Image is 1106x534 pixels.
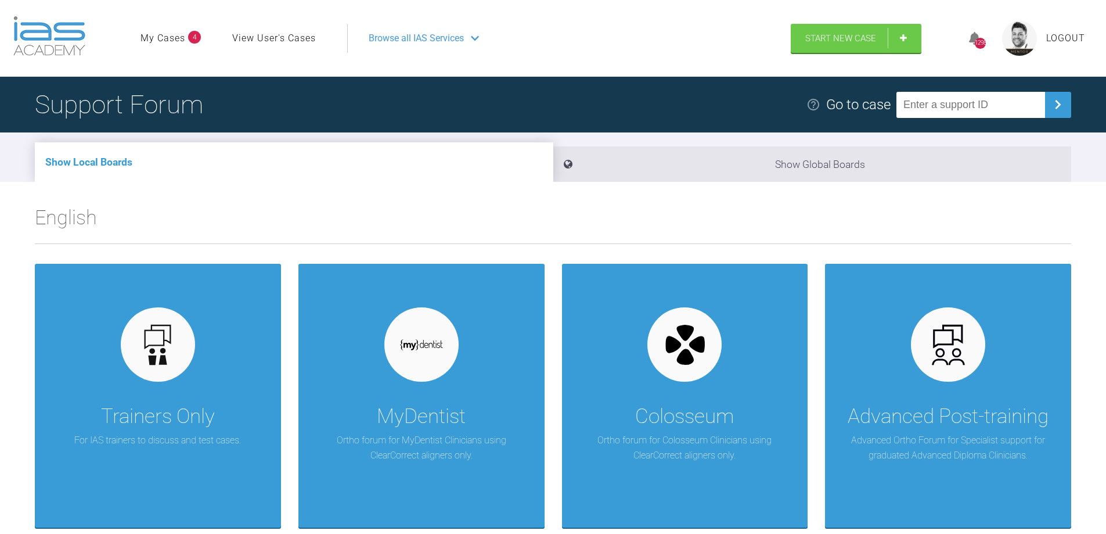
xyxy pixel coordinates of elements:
[35,264,281,528] a: Trainers OnlyFor IAS trainers to discuss and test cases.
[848,400,1049,433] div: Advanced Post-training
[1002,21,1037,56] img: profile.png
[232,31,316,46] a: View User's Cases
[35,84,203,125] h1: Support Forum
[140,31,185,46] a: My Cases
[806,98,820,112] img: help.e70b9f3d.svg
[13,16,85,56] img: logo-light.3e3ef733.png
[399,339,444,351] img: mydentist.1050c378.svg
[35,142,553,182] li: Show Local Boards
[553,146,1072,182] li: Show Global Boards
[1049,95,1067,114] img: chevronRight.28bd32b0.svg
[562,264,808,528] a: ColosseumOrtho forum for Colosseum Clinicians using ClearCorrect aligners only.
[825,264,1071,528] a: Advanced Post-trainingAdvanced Ortho Forum for Specialist support for graduated Advanced Diploma ...
[135,322,180,367] img: default.3be3f38f.svg
[188,31,201,44] span: 4
[35,202,1071,243] h2: English
[316,433,527,463] p: Ortho forum for MyDentist Clinicians using ClearCorrect aligners only.
[805,33,876,44] span: Start New Case
[101,400,215,433] div: Trainers Only
[791,24,921,53] a: Start New Case
[926,322,971,367] img: advanced.73cea251.svg
[635,400,734,433] div: Colosseum
[298,264,545,528] a: MyDentistOrtho forum for MyDentist Clinicians using ClearCorrect aligners only.
[377,400,466,433] div: MyDentist
[842,433,1054,463] p: Advanced Ortho Forum for Specialist support for graduated Advanced Diploma Clinicians.
[1046,31,1085,46] a: Logout
[369,31,464,46] span: Browse all IAS Services
[579,433,791,463] p: Ortho forum for Colosseum Clinicians using ClearCorrect aligners only.
[975,38,986,49] div: 1298
[896,92,1045,118] input: Enter a support ID
[662,322,707,367] img: colosseum.3af2006a.svg
[74,433,241,448] p: For IAS trainers to discuss and test cases.
[826,94,891,116] div: Go to case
